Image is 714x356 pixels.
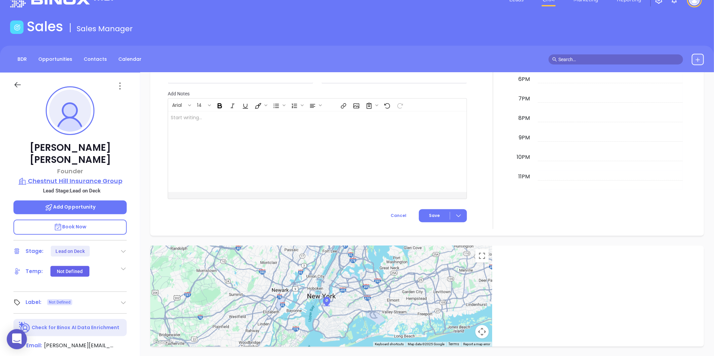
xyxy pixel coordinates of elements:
img: Ai-Enrich-DaqCidB-.svg [19,322,31,333]
span: Insert Image [350,99,362,111]
div: 8pm [517,114,531,122]
a: Contacts [80,54,111,65]
span: search [552,57,557,62]
div: Label: [26,297,42,307]
p: Check for Binox AI Data Enrichment [32,324,119,331]
span: Align [306,99,323,111]
span: Sales Manager [77,24,133,34]
button: Keyboard shortcuts [375,342,404,347]
button: Arial [169,99,187,111]
a: Opportunities [34,54,76,65]
span: Book Now [54,223,87,230]
div: Stage: [26,246,44,256]
button: 14 [194,99,207,111]
div: 10pm [515,153,531,161]
a: Open this area in Google Maps (opens a new window) [152,338,174,347]
a: Report a map error [463,342,490,346]
button: Cancel [378,209,419,222]
button: Toggle fullscreen view [475,249,489,263]
div: 11pm [517,173,531,181]
button: Save [419,209,467,222]
img: Google [152,338,174,347]
input: Search… [558,56,679,63]
button: Map camera controls [475,325,489,339]
span: Add Opportunity [45,204,96,210]
div: Not Defined [57,266,83,277]
span: Underline [239,99,251,111]
span: Undo [381,99,393,111]
span: Insert Ordered List [288,99,305,111]
div: 6pm [517,75,531,83]
p: Founder [13,167,127,176]
span: Font family [168,99,193,111]
span: Not Defined [49,299,71,306]
span: Italic [226,99,238,111]
p: [PERSON_NAME] [PERSON_NAME] [13,142,127,166]
h1: Sales [27,18,63,35]
a: Terms (opens in new tab) [448,342,459,347]
p: Lead Stage: Lead on Deck [17,186,127,195]
div: Temp: [26,266,43,276]
p: Add Notes [168,90,467,97]
span: [PERSON_NAME][EMAIL_ADDRESS][PERSON_NAME][DOMAIN_NAME] [44,342,115,350]
div: Lead on Deck [56,246,85,257]
span: Save [429,213,440,219]
span: Font size [193,99,212,111]
span: Email: [26,342,42,350]
span: Cancel [391,213,406,218]
span: Fill color or set the text color [251,99,269,111]
a: Chestnut Hill Insurance Group [13,176,127,186]
a: BDR [13,54,31,65]
span: Insert Unordered List [270,99,287,111]
span: 14 [194,102,205,106]
span: Bold [213,99,225,111]
span: Surveys [362,99,380,111]
div: 9pm [517,134,531,142]
div: 7pm [517,95,531,103]
span: Arial [169,102,185,106]
span: Redo [393,99,405,111]
a: Calendar [114,54,146,65]
span: Map data ©2025 Google [408,342,444,346]
span: Insert link [337,99,349,111]
img: profile-user [49,90,91,132]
